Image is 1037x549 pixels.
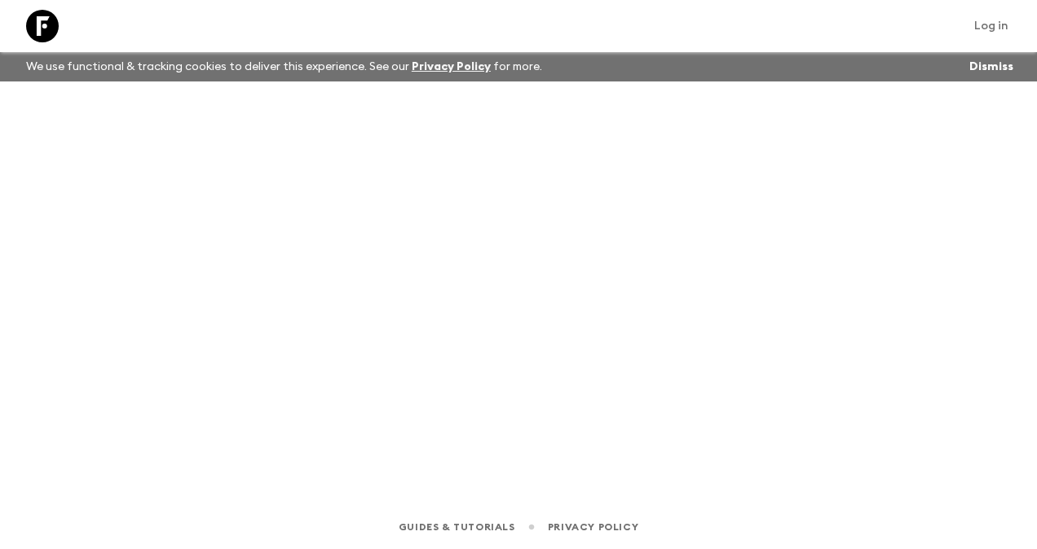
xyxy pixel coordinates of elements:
[548,518,638,536] a: Privacy Policy
[965,55,1017,78] button: Dismiss
[412,61,491,72] a: Privacy Policy
[20,52,549,81] p: We use functional & tracking cookies to deliver this experience. See our for more.
[965,15,1017,37] a: Log in
[399,518,515,536] a: Guides & Tutorials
